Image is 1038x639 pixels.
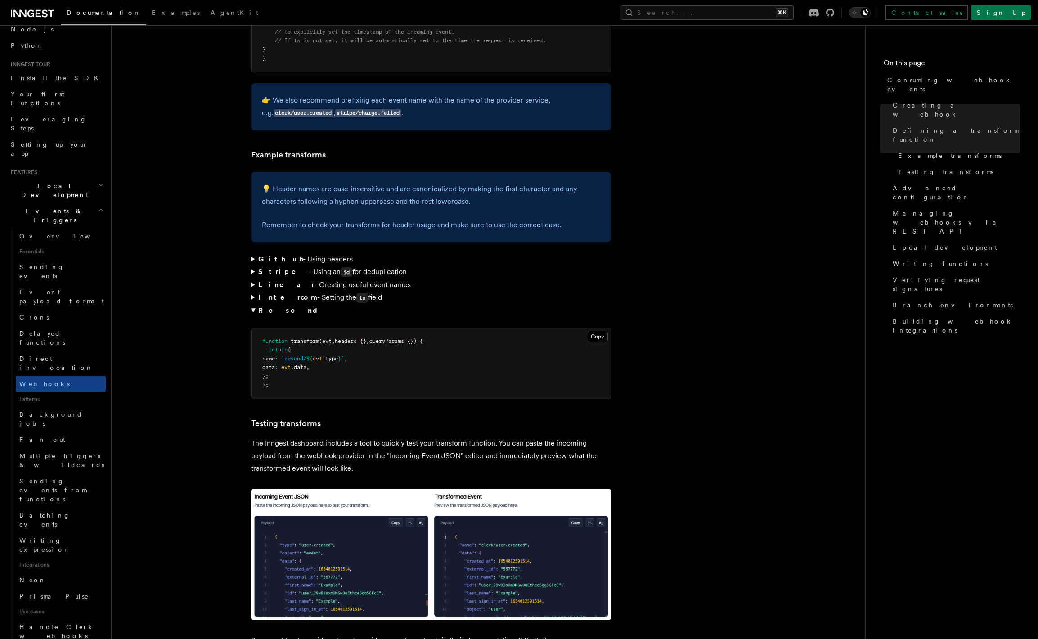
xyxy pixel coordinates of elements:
[889,180,1020,205] a: Advanced configuration
[19,411,83,427] span: Background jobs
[205,3,264,24] a: AgentKit
[262,364,275,370] span: data
[11,74,104,81] span: Install the SDK
[11,141,88,157] span: Setting up your app
[889,205,1020,239] a: Managing webhooks via REST API
[146,3,205,24] a: Examples
[898,167,993,176] span: Testing transforms
[369,338,404,344] span: queryParams
[262,219,600,231] p: Remember to check your transforms for header usage and make sure to use the correct case.
[366,338,369,344] span: ,
[893,101,1020,119] span: Creating a webhook
[19,477,86,503] span: Sending events from functions
[291,364,306,370] span: .data
[251,291,611,304] summary: Intercom- Setting thetsfield
[7,21,106,37] a: Node.js
[889,256,1020,272] a: Writing functions
[7,111,106,136] a: Leveraging Steps
[251,489,611,620] img: Inngest dashboard transform testing
[19,233,112,240] span: Overview
[357,338,360,344] span: =
[251,279,611,291] summary: Linear- Creating useful event names
[887,76,1020,94] span: Consuming webhook events
[16,572,106,588] a: Neon
[16,507,106,532] a: Batching events
[19,593,89,600] span: Prisma Pulse
[16,309,106,325] a: Crons
[281,355,306,362] span: `resend/
[7,181,98,199] span: Local Development
[7,203,106,228] button: Events & Triggers
[275,29,454,35] span: // to explicitly set the timestamp of the incoming event.
[251,437,611,475] p: The Inngest dashboard includes a tool to quickly test your transform function. You can paste the ...
[360,338,366,344] span: {}
[275,37,546,44] span: // If ts is not set, it will be automatically set to the time the request is received.
[889,313,1020,338] a: Building webhook integrations
[889,272,1020,297] a: Verifying request signatures
[16,448,106,473] a: Multiple triggers & wildcards
[313,355,322,362] span: evt
[262,55,265,61] span: }
[19,288,104,305] span: Event payload format
[16,392,106,406] span: Patterns
[16,228,106,244] a: Overview
[262,338,288,344] span: function
[894,148,1020,164] a: Example transforms
[16,532,106,558] a: Writing expression
[893,301,1013,310] span: Branch environments
[893,126,1020,144] span: Defining a transform function
[19,436,65,443] span: Fan out
[319,338,332,344] span: (evt
[19,330,65,346] span: Delayed functions
[889,239,1020,256] a: Local development
[306,364,310,370] span: ,
[16,558,106,572] span: Integrations
[19,380,70,387] span: Webhooks
[893,184,1020,202] span: Advanced configuration
[893,317,1020,335] span: Building webhook integrations
[621,5,794,20] button: Search...⌘K
[16,259,106,284] a: Sending events
[893,275,1020,293] span: Verifying request signatures
[262,382,269,388] span: };
[262,355,275,362] span: name
[19,512,70,528] span: Batching events
[275,364,278,370] span: :
[16,376,106,392] a: Webhooks
[16,473,106,507] a: Sending events from functions
[251,304,611,317] summary: Resend
[849,7,871,18] button: Toggle dark mode
[332,338,335,344] span: ,
[889,297,1020,313] a: Branch environments
[269,346,288,353] span: return
[19,452,104,468] span: Multiple triggers & wildcards
[341,267,352,277] code: id
[587,331,608,342] button: Copy
[291,338,319,344] span: transform
[894,164,1020,180] a: Testing transforms
[893,243,997,252] span: Local development
[258,255,303,263] strong: Github
[19,263,64,279] span: Sending events
[262,94,600,120] p: 👉 We also recommend prefixing each event name with the name of the provider service, e.g. , .
[251,253,611,265] summary: Github- Using headers
[275,355,278,362] span: :
[11,90,64,107] span: Your first Functions
[7,70,106,86] a: Install the SDK
[356,293,368,303] code: ts
[258,280,315,289] strong: Linear
[893,209,1020,236] span: Managing webhooks via REST API
[306,355,313,362] span: ${
[262,373,269,379] span: };
[19,537,71,553] span: Writing expression
[884,72,1020,97] a: Consuming webhook events
[262,46,265,53] span: }
[407,338,423,344] span: {}) {
[61,3,146,25] a: Documentation
[251,265,611,279] summary: Stripe- Using anidfor deduplication
[338,355,341,362] span: }
[335,109,401,117] code: stripe/charge.failed
[16,432,106,448] a: Fan out
[16,244,106,259] span: Essentials
[67,9,141,16] span: Documentation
